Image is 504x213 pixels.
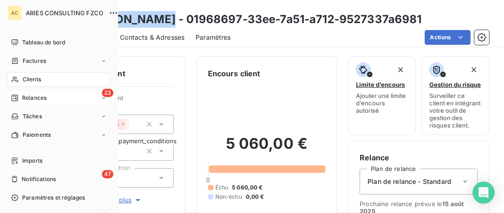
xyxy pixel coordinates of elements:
span: Tâches [23,112,42,121]
span: Voir plus [106,195,142,205]
a: Tâches [7,109,110,124]
span: Propriétés Client [74,94,174,107]
h3: [PERSON_NAME] - 01968697-33ee-7a51-a712-9527337a6981 [81,11,422,28]
span: Notifications [22,175,56,183]
span: Gestion du risque [429,81,481,88]
a: Paiements [7,128,110,142]
span: Surveiller ce client en intégrant votre outil de gestion des risques client. [429,92,481,129]
span: Non-échu [215,193,242,201]
span: Limite d’encours [356,81,405,88]
span: Clients [23,75,41,84]
a: Factures [7,54,110,68]
span: Imports [22,157,42,165]
span: 47 [102,170,113,178]
button: Voir plus [74,195,174,205]
span: Tableau de bord [22,38,65,47]
span: Échu [215,183,229,192]
h2: 5 060,00 € [208,134,326,162]
a: Paramètres et réglages [7,190,110,205]
a: Clients [7,72,110,87]
span: Factures [23,57,46,65]
button: Gestion du risqueSurveiller ce client en intégrant votre outil de gestion des risques client. [421,56,489,135]
span: Ajouter une limite d’encours autorisé [356,92,408,114]
span: Plan de relance - Standard [368,177,451,186]
a: Tableau de bord [7,35,110,50]
span: 0 [207,176,210,183]
span: Paramètres [196,33,231,42]
button: Actions [425,30,471,45]
span: 23 [102,89,113,97]
span: Contacts & Adresses [120,33,184,42]
div: AC [7,6,22,20]
span: ARIES CONSULTING FZCO [26,9,103,17]
input: Ajouter une valeur [114,147,122,155]
a: 23Relances [7,91,110,105]
h6: Relance [360,152,478,163]
span: 0,00 € [246,193,264,201]
input: Ajouter une valeur [135,120,142,128]
span: Paiements [23,131,51,139]
h6: Encours client [208,68,261,79]
div: Open Intercom Messenger [473,182,495,204]
span: 5 060,00 € [232,183,263,192]
span: Relances [22,94,47,102]
a: Imports [7,153,110,168]
button: Limite d’encoursAjouter une limite d’encours autorisé [348,56,416,135]
span: Paramètres et réglages [22,194,85,202]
